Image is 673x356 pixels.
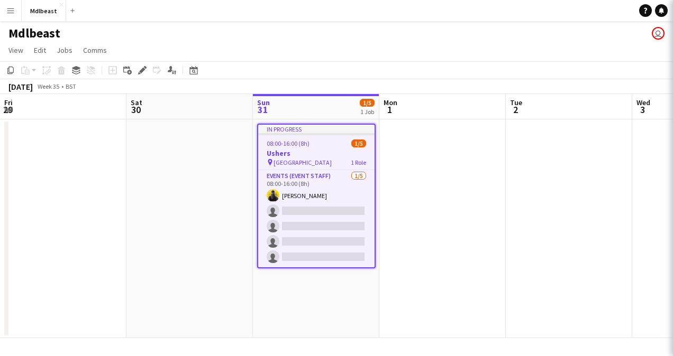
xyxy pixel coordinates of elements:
span: 1/5 [360,99,375,107]
app-card-role: Events (Event Staff)1/508:00-16:00 (8h)[PERSON_NAME] [258,170,375,267]
span: Edit [34,45,46,55]
a: Edit [30,43,50,57]
span: 29 [3,104,13,116]
app-user-avatar: Maaly Bukhari [652,27,665,40]
a: View [4,43,28,57]
span: Tue [510,98,522,107]
span: Wed [636,98,650,107]
span: Sat [131,98,142,107]
div: 1 Job [360,108,374,116]
div: BST [66,82,76,90]
h1: Mdlbeast [8,25,60,41]
a: Jobs [52,43,77,57]
span: 3 [635,104,650,116]
span: Week 35 [35,82,61,90]
span: 2 [508,104,522,116]
a: Comms [79,43,111,57]
app-job-card: In progress08:00-16:00 (8h)1/5Ushers [GEOGRAPHIC_DATA]1 RoleEvents (Event Staff)1/508:00-16:00 (8... [257,124,376,268]
span: 1 Role [351,158,366,166]
button: Mdlbeast [22,1,66,21]
div: [DATE] [8,81,33,92]
span: View [8,45,23,55]
span: 08:00-16:00 (8h) [267,139,310,147]
span: 1/5 [351,139,366,147]
span: Mon [384,98,397,107]
span: Sun [257,98,270,107]
span: Comms [83,45,107,55]
span: 31 [256,104,270,116]
span: 1 [382,104,397,116]
h3: Ushers [258,148,375,158]
span: Fri [4,98,13,107]
div: In progress [258,125,375,133]
span: 30 [129,104,142,116]
span: [GEOGRAPHIC_DATA] [274,158,332,166]
span: Jobs [57,45,72,55]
